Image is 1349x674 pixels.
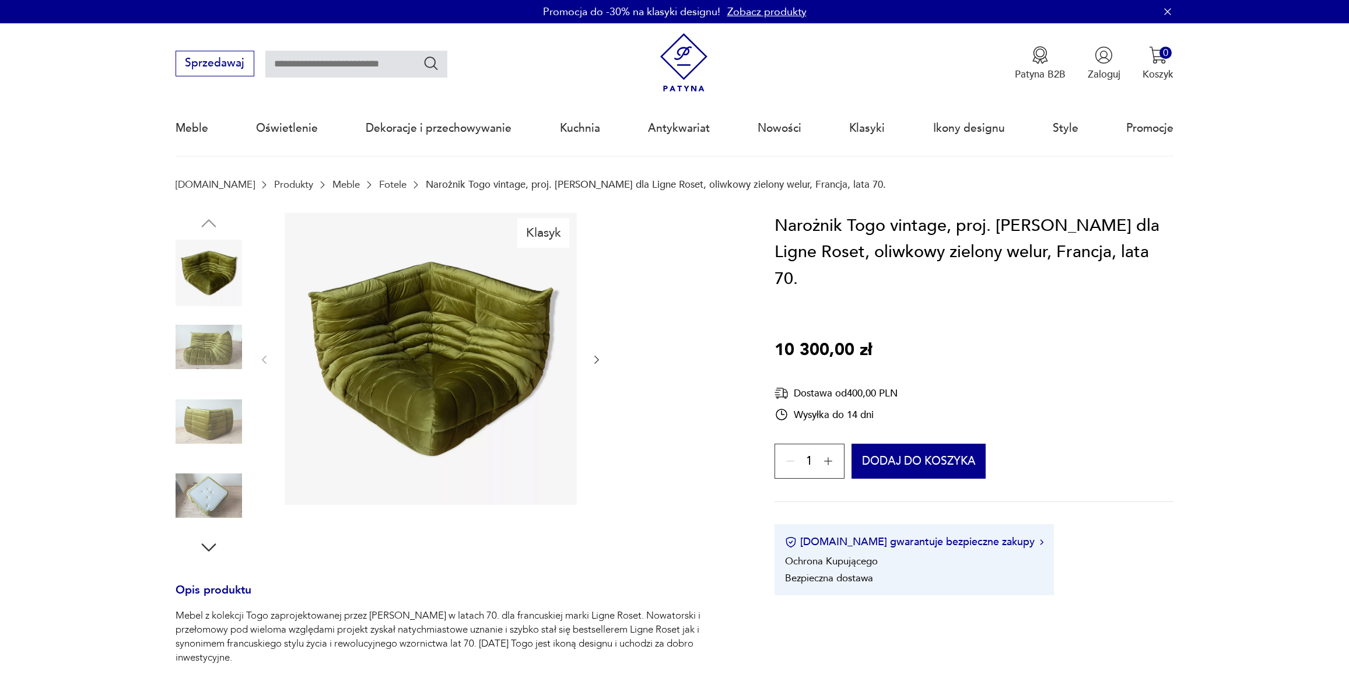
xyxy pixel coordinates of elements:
img: Zdjęcie produktu Narożnik Togo vintage, proj. M. Ducaroy dla Ligne Roset, oliwkowy zielony welur,... [176,388,242,455]
button: Sprzedawaj [176,51,254,76]
h3: Opis produktu [176,586,741,609]
span: 1 [806,457,812,466]
button: 0Koszyk [1143,46,1173,81]
img: Ikona dostawy [775,386,789,401]
button: Patyna B2B [1015,46,1066,81]
li: Bezpieczna dostawa [785,571,873,585]
button: Zaloguj [1088,46,1120,81]
img: Ikona strzałki w prawo [1040,539,1043,545]
a: Promocje [1126,101,1173,155]
a: Dekoracje i przechowywanie [366,101,511,155]
div: Dostawa od 400,00 PLN [775,386,898,401]
img: Zdjęcie produktu Narożnik Togo vintage, proj. M. Ducaroy dla Ligne Roset, oliwkowy zielony welur,... [176,240,242,306]
button: Szukaj [423,55,440,72]
a: Zobacz produkty [727,5,807,19]
a: Nowości [758,101,801,155]
img: Ikona certyfikatu [785,536,797,548]
p: 10 300,00 zł [775,337,872,364]
a: Antykwariat [648,101,710,155]
a: Kuchnia [560,101,600,155]
a: Meble [332,179,360,190]
a: Fotele [379,179,407,190]
div: Wysyłka do 14 dni [775,408,898,422]
img: Patyna - sklep z meblami i dekoracjami vintage [654,33,713,92]
img: Zdjęcie produktu Narożnik Togo vintage, proj. M. Ducaroy dla Ligne Roset, oliwkowy zielony welur,... [176,462,242,529]
p: Narożnik Togo vintage, proj. [PERSON_NAME] dla Ligne Roset, oliwkowy zielony welur, Francja, lata... [426,179,886,190]
div: 0 [1159,47,1172,59]
a: Style [1053,101,1078,155]
a: Oświetlenie [256,101,318,155]
a: Sprzedawaj [176,59,254,69]
a: [DOMAIN_NAME] [176,179,255,190]
p: Promocja do -30% na klasyki designu! [543,5,720,19]
div: Klasyk [517,218,569,247]
li: Ochrona Kupującego [785,554,878,568]
a: Ikona medaluPatyna B2B [1015,46,1066,81]
a: Produkty [274,179,313,190]
img: Ikonka użytkownika [1095,46,1113,64]
h1: Narożnik Togo vintage, proj. [PERSON_NAME] dla Ligne Roset, oliwkowy zielony welur, Francja, lata... [775,213,1174,293]
p: Zaloguj [1088,68,1120,81]
a: Meble [176,101,208,155]
img: Ikona koszyka [1149,46,1167,64]
p: Mebel z kolekcji Togo zaprojektowanej przez [PERSON_NAME] w latach 70. dla francuskiej marki Lign... [176,609,741,665]
p: Koszyk [1143,68,1173,81]
img: Zdjęcie produktu Narożnik Togo vintage, proj. M. Ducaroy dla Ligne Roset, oliwkowy zielony welur,... [176,314,242,380]
img: Zdjęcie produktu Narożnik Togo vintage, proj. M. Ducaroy dla Ligne Roset, oliwkowy zielony welur,... [285,213,577,505]
button: Dodaj do koszyka [852,444,986,479]
button: [DOMAIN_NAME] gwarantuje bezpieczne zakupy [785,535,1043,549]
a: Klasyki [849,101,885,155]
img: Ikona medalu [1031,46,1049,64]
p: Patyna B2B [1015,68,1066,81]
a: Ikony designu [933,101,1005,155]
